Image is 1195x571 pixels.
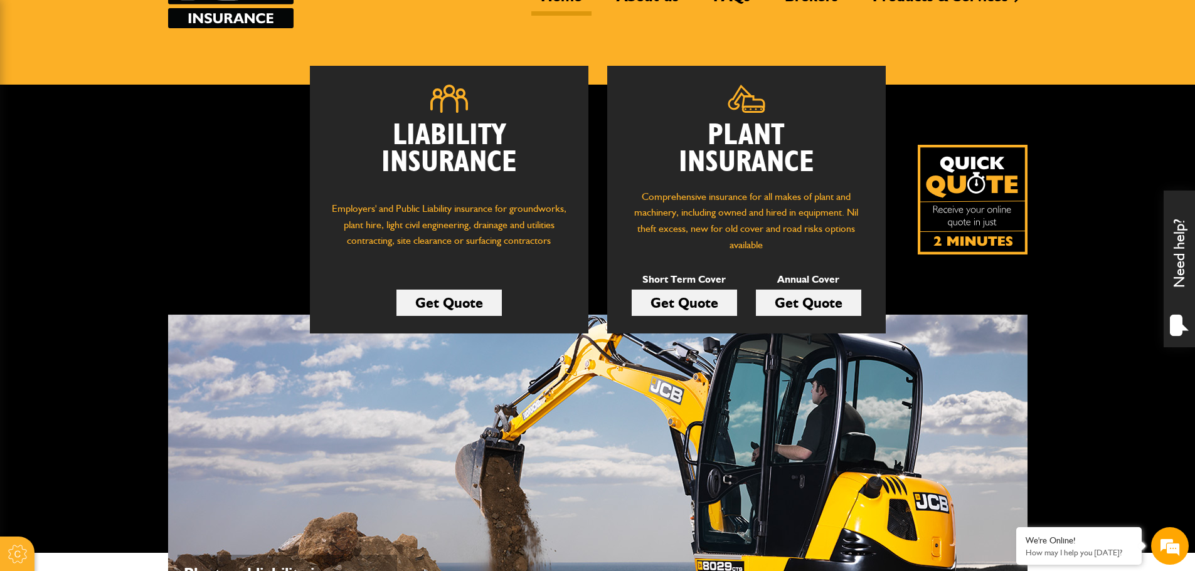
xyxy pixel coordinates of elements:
input: Enter your email address [16,153,229,181]
p: Short Term Cover [632,271,737,288]
h2: Plant Insurance [626,122,867,176]
div: Need help? [1164,191,1195,347]
a: Get your insurance quote isn just 2-minutes [918,145,1028,254]
input: Enter your last name [16,116,229,144]
input: Enter your phone number [16,190,229,217]
div: Chat with us now [65,70,211,86]
img: d_20077148190_company_1631870298795_20077148190 [21,70,53,87]
em: Start Chat [171,386,228,403]
textarea: Type your message and hit 'Enter' [16,227,229,375]
p: Annual Cover [756,271,861,288]
h2: Liability Insurance [329,122,570,189]
div: We're Online! [1026,535,1132,546]
div: Minimize live chat window [206,6,236,36]
p: Employers' and Public Liability insurance for groundworks, plant hire, light civil engineering, d... [329,201,570,261]
a: Get Quote [756,290,861,316]
p: Comprehensive insurance for all makes of plant and machinery, including owned and hired in equipm... [626,189,867,253]
a: Get Quote [632,290,737,316]
a: Get Quote [396,290,502,316]
img: Quick Quote [918,145,1028,254]
p: How may I help you today? [1026,548,1132,557]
